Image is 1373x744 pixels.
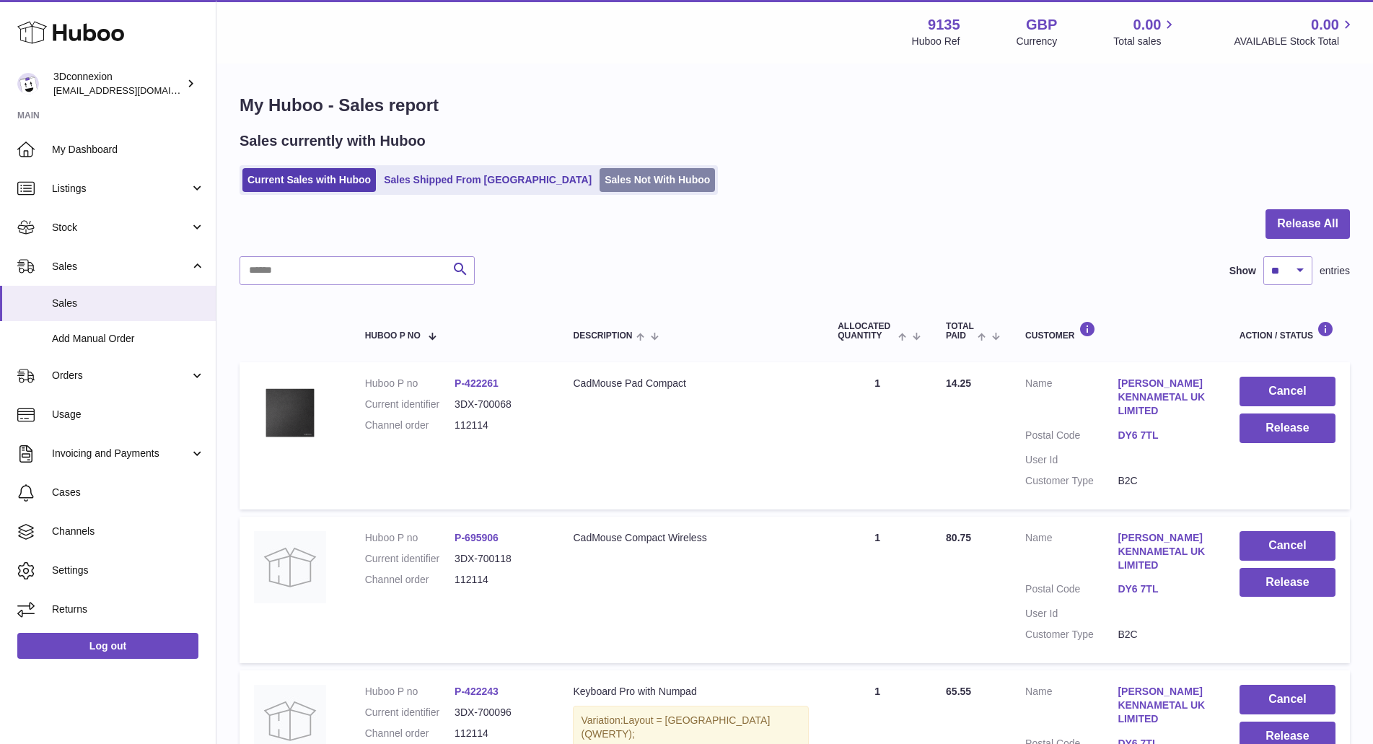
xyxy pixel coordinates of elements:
a: DY6 7TL [1118,582,1210,596]
h1: My Huboo - Sales report [240,94,1350,117]
dt: User Id [1025,453,1118,467]
span: Invoicing and Payments [52,447,190,460]
span: Cases [52,486,205,499]
span: Description [573,331,632,341]
dd: 3DX-700068 [455,398,544,411]
img: 3Dconnexion_CadMouse-Pad-Compact.png [254,377,326,449]
dt: Customer Type [1025,474,1118,488]
span: Usage [52,408,205,421]
dt: Name [1025,531,1118,576]
button: Release [1240,413,1335,443]
span: entries [1320,264,1350,278]
span: Sales [52,297,205,310]
div: Action / Status [1240,321,1335,341]
dt: Current identifier [365,706,455,719]
a: [PERSON_NAME] KENNAMETAL UK LIMITED [1118,531,1210,572]
div: CadMouse Pad Compact [573,377,809,390]
span: My Dashboard [52,143,205,157]
div: 3Dconnexion [53,70,183,97]
img: no-photo.jpg [254,531,326,603]
a: Sales Shipped From [GEOGRAPHIC_DATA] [379,168,597,192]
dd: 112114 [455,727,544,740]
button: Cancel [1240,531,1335,561]
img: order_eu@3dconnexion.com [17,73,39,95]
dd: B2C [1118,628,1210,642]
dt: Channel order [365,727,455,740]
span: ALLOCATED Quantity [838,322,895,341]
a: 0.00 AVAILABLE Stock Total [1234,15,1356,48]
strong: GBP [1026,15,1057,35]
span: Orders [52,369,190,382]
dd: B2C [1118,474,1210,488]
dd: 3DX-700096 [455,706,544,719]
span: Total sales [1113,35,1177,48]
a: 0.00 Total sales [1113,15,1177,48]
span: Total paid [946,322,974,341]
span: Huboo P no [365,331,421,341]
span: Sales [52,260,190,273]
label: Show [1229,264,1256,278]
div: Huboo Ref [912,35,960,48]
span: Listings [52,182,190,196]
span: Channels [52,525,205,538]
a: [PERSON_NAME] KENNAMETAL UK LIMITED [1118,377,1210,418]
dt: Huboo P no [365,531,455,545]
button: Cancel [1240,377,1335,406]
a: [PERSON_NAME] KENNAMETAL UK LIMITED [1118,685,1210,726]
span: Layout = [GEOGRAPHIC_DATA] (QWERTY); [581,714,770,740]
dd: 3DX-700118 [455,552,544,566]
div: Currency [1017,35,1058,48]
dt: Postal Code [1025,429,1118,446]
button: Release [1240,568,1335,598]
dd: 112114 [455,573,544,587]
a: P-422261 [455,377,499,389]
dt: Current identifier [365,552,455,566]
h2: Sales currently with Huboo [240,131,426,151]
span: [EMAIL_ADDRESS][DOMAIN_NAME] [53,84,212,96]
span: 0.00 [1133,15,1162,35]
dt: Channel order [365,419,455,432]
a: DY6 7TL [1118,429,1210,442]
div: CadMouse Compact Wireless [573,531,809,545]
span: 0.00 [1311,15,1339,35]
dt: Name [1025,685,1118,730]
strong: 9135 [928,15,960,35]
span: Add Manual Order [52,332,205,346]
a: P-422243 [455,686,499,697]
a: Current Sales with Huboo [242,168,376,192]
button: Release All [1265,209,1350,239]
dt: Postal Code [1025,582,1118,600]
dt: Current identifier [365,398,455,411]
dt: Channel order [365,573,455,587]
span: 65.55 [946,686,971,697]
span: AVAILABLE Stock Total [1234,35,1356,48]
dd: 112114 [455,419,544,432]
dt: Huboo P no [365,377,455,390]
a: Sales Not With Huboo [600,168,715,192]
td: 1 [823,362,931,509]
span: Settings [52,564,205,577]
span: 14.25 [946,377,971,389]
span: Returns [52,603,205,616]
button: Cancel [1240,685,1335,714]
dt: Customer Type [1025,628,1118,642]
td: 1 [823,517,931,663]
div: Keyboard Pro with Numpad [573,685,809,699]
span: Stock [52,221,190,235]
dt: User Id [1025,607,1118,621]
div: Customer [1025,321,1211,341]
dt: Name [1025,377,1118,421]
span: 80.75 [946,532,971,543]
a: Log out [17,633,198,659]
a: P-695906 [455,532,499,543]
dt: Huboo P no [365,685,455,699]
